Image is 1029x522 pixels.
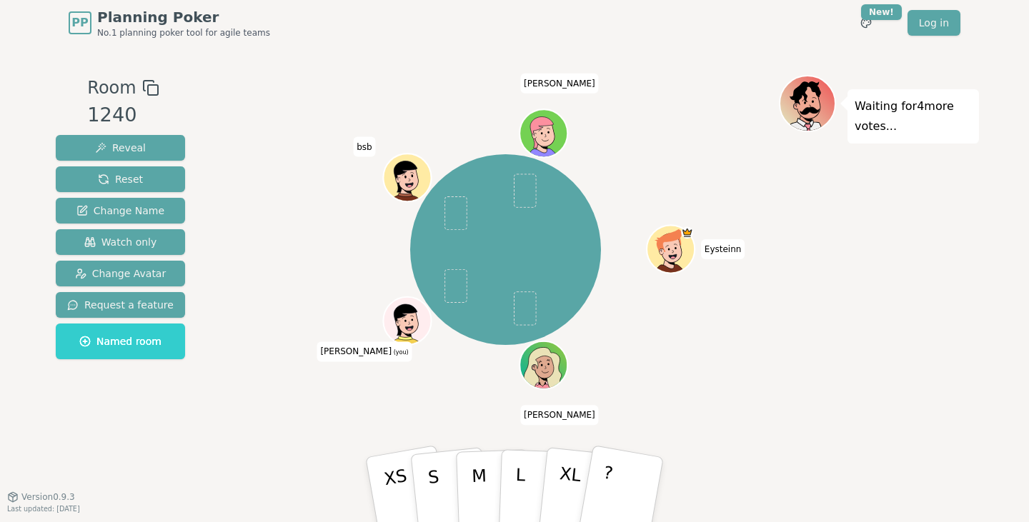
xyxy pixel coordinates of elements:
[7,491,75,503] button: Version0.9.3
[7,505,80,513] span: Last updated: [DATE]
[908,10,960,36] a: Log in
[95,141,146,155] span: Reveal
[520,406,599,426] span: Click to change your name
[56,166,185,192] button: Reset
[87,101,159,130] div: 1240
[87,75,136,101] span: Room
[75,266,166,281] span: Change Avatar
[84,235,157,249] span: Watch only
[520,74,599,94] span: Click to change your name
[21,491,75,503] span: Version 0.9.3
[79,334,161,348] span: Named room
[353,137,376,157] span: Click to change your name
[861,4,902,20] div: New!
[98,172,143,186] span: Reset
[76,204,164,218] span: Change Name
[701,239,745,259] span: Click to change your name
[97,27,270,39] span: No.1 planning poker tool for agile teams
[56,229,185,255] button: Watch only
[56,261,185,286] button: Change Avatar
[56,323,185,359] button: Named room
[69,7,270,39] a: PPPlanning PokerNo.1 planning poker tool for agile teams
[97,7,270,27] span: Planning Poker
[392,350,409,356] span: (you)
[681,227,693,239] span: Eysteinn is the host
[67,298,174,312] span: Request a feature
[853,10,879,36] button: New!
[56,198,185,224] button: Change Name
[56,292,185,318] button: Request a feature
[384,298,429,343] button: Click to change your avatar
[855,96,972,136] p: Waiting for 4 more votes...
[317,342,412,362] span: Click to change your name
[71,14,88,31] span: PP
[56,135,185,161] button: Reveal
